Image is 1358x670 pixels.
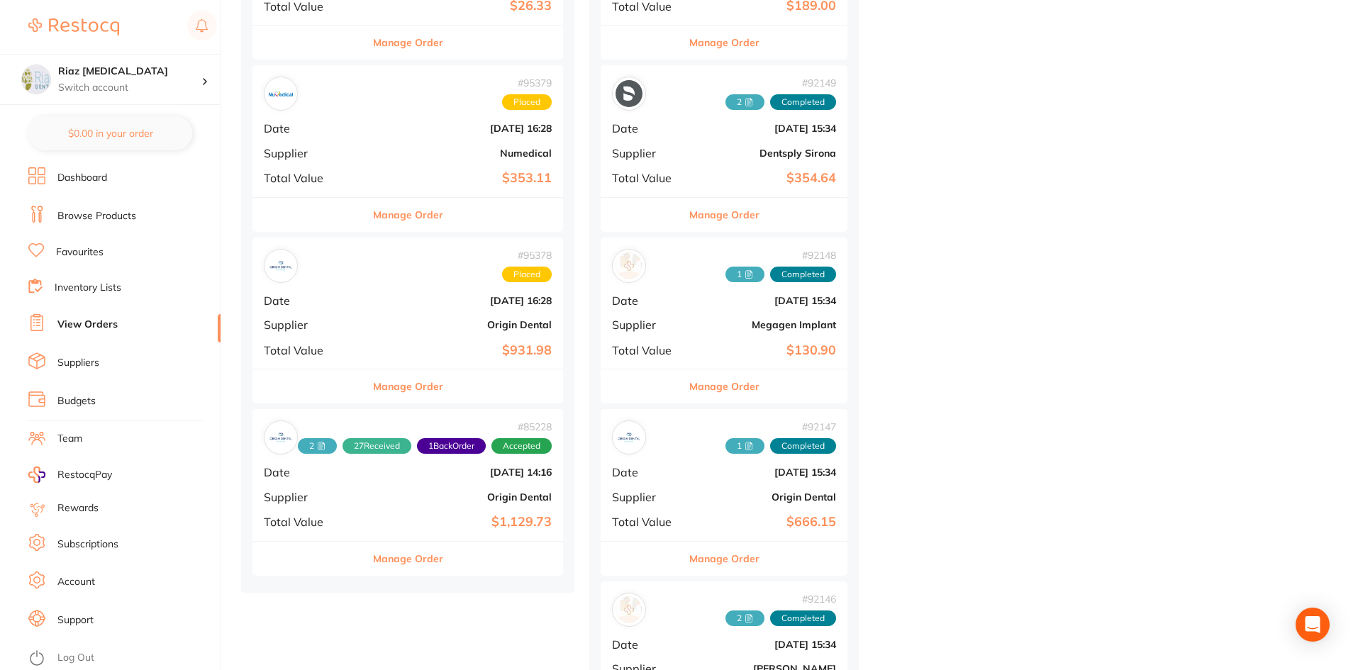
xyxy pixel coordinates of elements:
[367,467,552,478] b: [DATE] 14:16
[28,116,192,150] button: $0.00 in your order
[264,294,356,307] span: Date
[770,94,836,110] span: Completed
[694,491,836,503] b: Origin Dental
[373,26,443,60] button: Manage Order
[725,421,836,432] span: # 92147
[57,613,94,627] a: Support
[612,294,683,307] span: Date
[612,172,683,184] span: Total Value
[367,295,552,306] b: [DATE] 16:28
[264,344,356,357] span: Total Value
[612,147,683,160] span: Supplier
[689,198,759,232] button: Manage Order
[57,537,118,552] a: Subscriptions
[367,171,552,186] b: $353.11
[373,542,443,576] button: Manage Order
[57,501,99,515] a: Rewards
[770,438,836,454] span: Completed
[367,319,552,330] b: Origin Dental
[770,267,836,282] span: Completed
[616,596,642,623] img: Henry Schein Halas
[694,467,836,478] b: [DATE] 15:34
[694,147,836,159] b: Dentsply Sirona
[267,424,294,451] img: Origin Dental
[694,515,836,530] b: $666.15
[417,438,486,454] span: Back orders
[367,123,552,134] b: [DATE] 16:28
[57,394,96,408] a: Budgets
[22,65,50,94] img: Riaz Dental Surgery
[58,65,201,79] h4: Riaz Dental Surgery
[57,356,99,370] a: Suppliers
[770,610,836,626] span: Completed
[689,542,759,576] button: Manage Order
[28,647,216,670] button: Log Out
[689,369,759,403] button: Manage Order
[612,318,683,331] span: Supplier
[252,238,563,404] div: Origin Dental#95378PlacedDate[DATE] 16:28SupplierOrigin DentalTotal Value$931.98Manage Order
[502,77,552,89] span: # 95379
[612,491,683,503] span: Supplier
[57,651,94,665] a: Log Out
[367,491,552,503] b: Origin Dental
[725,77,836,89] span: # 92149
[252,409,563,576] div: Origin Dental#852282 27Received1BackOrderAcceptedDate[DATE] 14:16SupplierOrigin DentalTotal Value...
[725,250,836,261] span: # 92148
[694,319,836,330] b: Megagen Implant
[612,466,683,479] span: Date
[57,468,112,482] span: RestocqPay
[616,424,642,451] img: Origin Dental
[57,575,95,589] a: Account
[267,80,294,107] img: Numedical
[502,267,552,282] span: Placed
[612,344,683,357] span: Total Value
[28,18,119,35] img: Restocq Logo
[694,343,836,358] b: $130.90
[264,147,356,160] span: Supplier
[373,198,443,232] button: Manage Order
[264,466,356,479] span: Date
[298,421,552,432] span: # 85228
[612,515,683,528] span: Total Value
[616,252,642,279] img: Megagen Implant
[28,467,45,483] img: RestocqPay
[57,209,136,223] a: Browse Products
[28,467,112,483] a: RestocqPay
[264,172,356,184] span: Total Value
[264,318,356,331] span: Supplier
[725,593,836,605] span: # 92146
[267,252,294,279] img: Origin Dental
[694,123,836,134] b: [DATE] 15:34
[264,491,356,503] span: Supplier
[55,281,121,295] a: Inventory Lists
[367,343,552,358] b: $931.98
[56,245,104,259] a: Favourites
[367,515,552,530] b: $1,129.73
[612,122,683,135] span: Date
[57,171,107,185] a: Dashboard
[264,515,356,528] span: Total Value
[28,11,119,43] a: Restocq Logo
[502,94,552,110] span: Placed
[491,438,552,454] span: Accepted
[298,438,337,454] span: Received
[725,438,764,454] span: Received
[689,26,759,60] button: Manage Order
[725,267,764,282] span: Received
[616,80,642,107] img: Dentsply Sirona
[1296,608,1330,642] div: Open Intercom Messenger
[367,147,552,159] b: Numedical
[58,81,201,95] p: Switch account
[694,171,836,186] b: $354.64
[612,638,683,651] span: Date
[57,318,118,332] a: View Orders
[252,65,563,232] div: Numedical#95379PlacedDate[DATE] 16:28SupplierNumedicalTotal Value$353.11Manage Order
[264,122,356,135] span: Date
[502,250,552,261] span: # 95378
[725,610,764,626] span: Received
[725,94,764,110] span: Received
[694,295,836,306] b: [DATE] 15:34
[57,432,82,446] a: Team
[694,639,836,650] b: [DATE] 15:34
[343,438,411,454] span: Received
